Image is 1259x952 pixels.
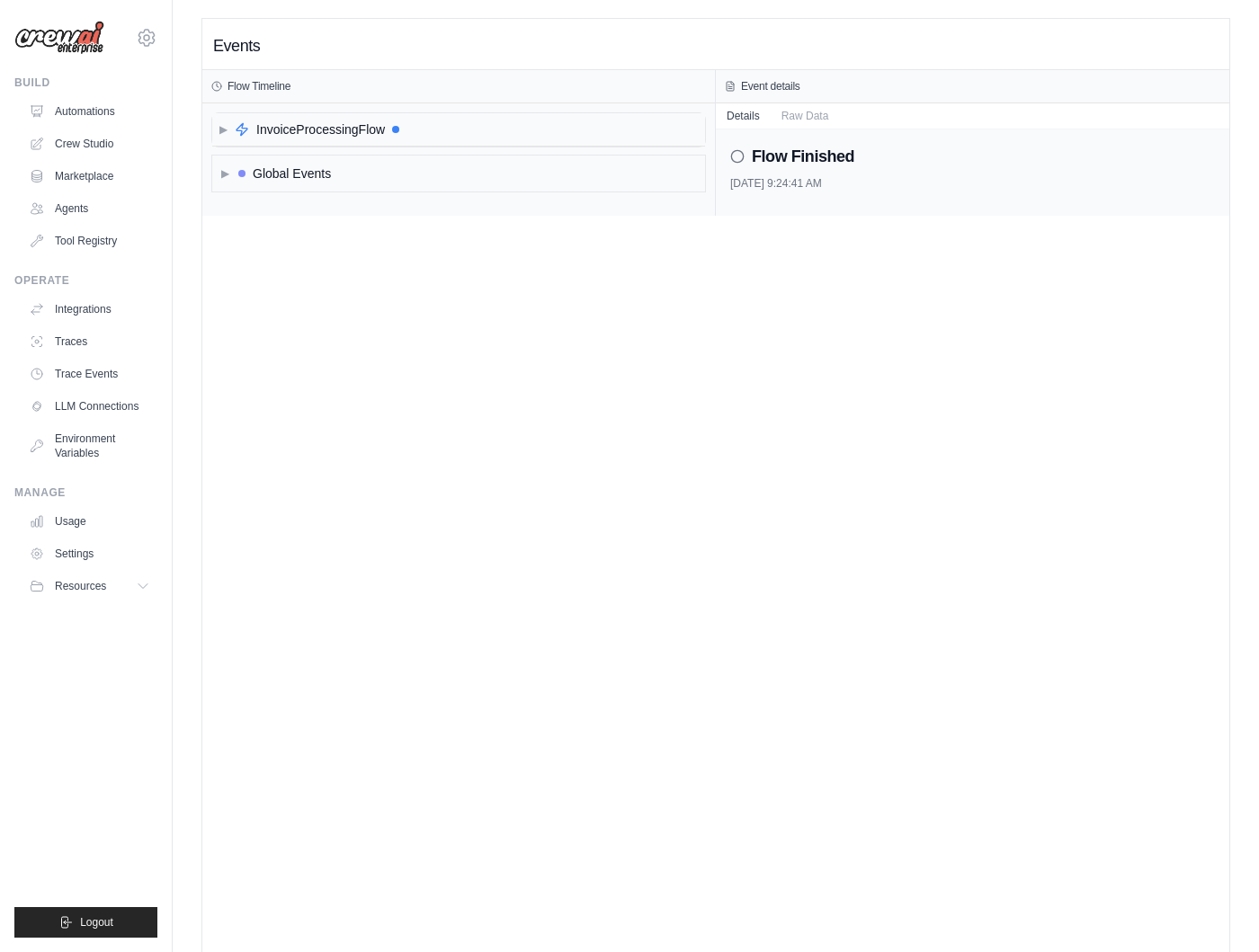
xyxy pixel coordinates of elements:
[22,507,157,536] a: Usage
[22,327,157,356] a: Traces
[14,76,157,90] div: Build
[14,485,157,500] div: Manage
[22,539,157,568] a: Settings
[22,392,157,421] a: LLM Connections
[14,21,104,55] img: Logo
[741,79,800,93] h3: Event details
[752,144,854,169] h2: Flow Finished
[771,103,840,129] button: Raw Data
[55,579,106,593] span: Resources
[14,273,157,288] div: Operate
[256,120,385,138] span: InvoiceProcessingFlow
[22,162,157,191] a: Marketplace
[22,572,157,601] button: Resources
[219,122,228,137] span: ▶
[213,33,260,58] h2: Events
[221,166,229,181] span: ▶
[22,360,157,388] a: Trace Events
[22,295,157,324] a: Integrations
[14,907,157,938] button: Logout
[80,915,113,930] span: Logout
[22,424,157,467] a: Environment Variables
[730,176,1215,191] div: [DATE] 9:24:41 AM
[228,79,290,93] h3: Flow Timeline
[22,227,157,255] a: Tool Registry
[22,97,157,126] a: Automations
[22,129,157,158] a: Crew Studio
[22,194,157,223] a: Agents
[253,165,331,182] div: Global Events
[716,103,771,129] button: Details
